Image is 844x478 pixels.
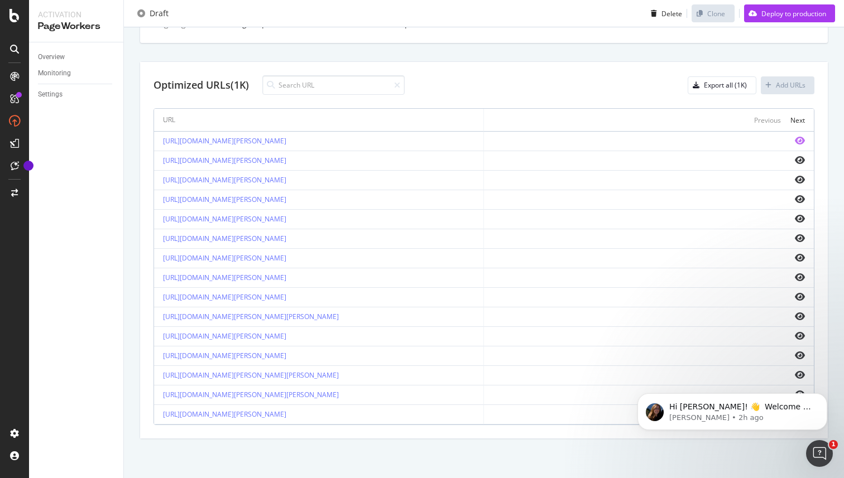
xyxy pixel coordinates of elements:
i: eye [795,273,805,282]
div: Overview [38,51,65,63]
input: Search URL [262,75,405,95]
i: eye [795,156,805,165]
div: Activation [38,9,114,20]
div: Next [790,115,805,125]
button: Clone [692,4,735,22]
button: Deploy to production [744,4,835,22]
a: [URL][DOMAIN_NAME][PERSON_NAME] [163,273,286,282]
button: Previous [754,113,781,127]
div: Draft [150,8,169,19]
a: [URL][DOMAIN_NAME][PERSON_NAME] [163,234,286,243]
a: [URL][DOMAIN_NAME][PERSON_NAME][PERSON_NAME] [163,370,339,380]
button: Delete [646,4,682,22]
div: Deploy to production [761,8,826,18]
div: Tooltip anchor [23,161,33,171]
button: Export all (1K) [688,76,756,94]
iframe: Intercom notifications message [621,370,844,448]
a: [URL][DOMAIN_NAME][PERSON_NAME] [163,195,286,204]
div: Previous [754,115,781,125]
a: Monitoring [38,67,116,79]
a: [URL][DOMAIN_NAME][PERSON_NAME][PERSON_NAME] [163,312,339,321]
a: [URL][DOMAIN_NAME][PERSON_NAME] [163,136,286,146]
div: Settings [38,89,63,100]
i: eye [795,292,805,301]
a: [URL][DOMAIN_NAME][PERSON_NAME] [163,175,286,185]
a: [URL][DOMAIN_NAME][PERSON_NAME] [163,331,286,341]
i: eye [795,214,805,223]
span: 1 [829,440,838,449]
a: [URL][DOMAIN_NAME][PERSON_NAME] [163,292,286,302]
a: [URL][DOMAIN_NAME][PERSON_NAME][PERSON_NAME] [163,390,339,399]
i: eye [795,175,805,184]
a: [URL][DOMAIN_NAME][PERSON_NAME] [163,253,286,263]
div: Export all (1K) [704,80,747,90]
i: eye [795,351,805,360]
i: eye [795,331,805,340]
a: [URL][DOMAIN_NAME][PERSON_NAME] [163,409,286,419]
i: eye [795,136,805,145]
a: Settings [38,89,116,100]
div: Delete [661,8,682,18]
div: URL [163,115,175,125]
a: [URL][DOMAIN_NAME][PERSON_NAME] [163,156,286,165]
a: Overview [38,51,116,63]
i: eye [795,312,805,321]
a: [URL][DOMAIN_NAME][PERSON_NAME] [163,351,286,360]
button: Add URLs [761,76,814,94]
div: Optimized URLs (1K) [154,78,249,93]
a: [URL][DOMAIN_NAME][PERSON_NAME] [163,214,286,224]
div: Clone [707,8,725,18]
iframe: Intercom live chat [806,440,833,467]
div: PageWorkers [38,20,114,33]
div: Monitoring [38,67,71,79]
button: Next [790,113,805,127]
i: eye [795,253,805,262]
div: Add URLs [776,80,805,90]
i: eye [795,195,805,204]
i: eye [795,234,805,243]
